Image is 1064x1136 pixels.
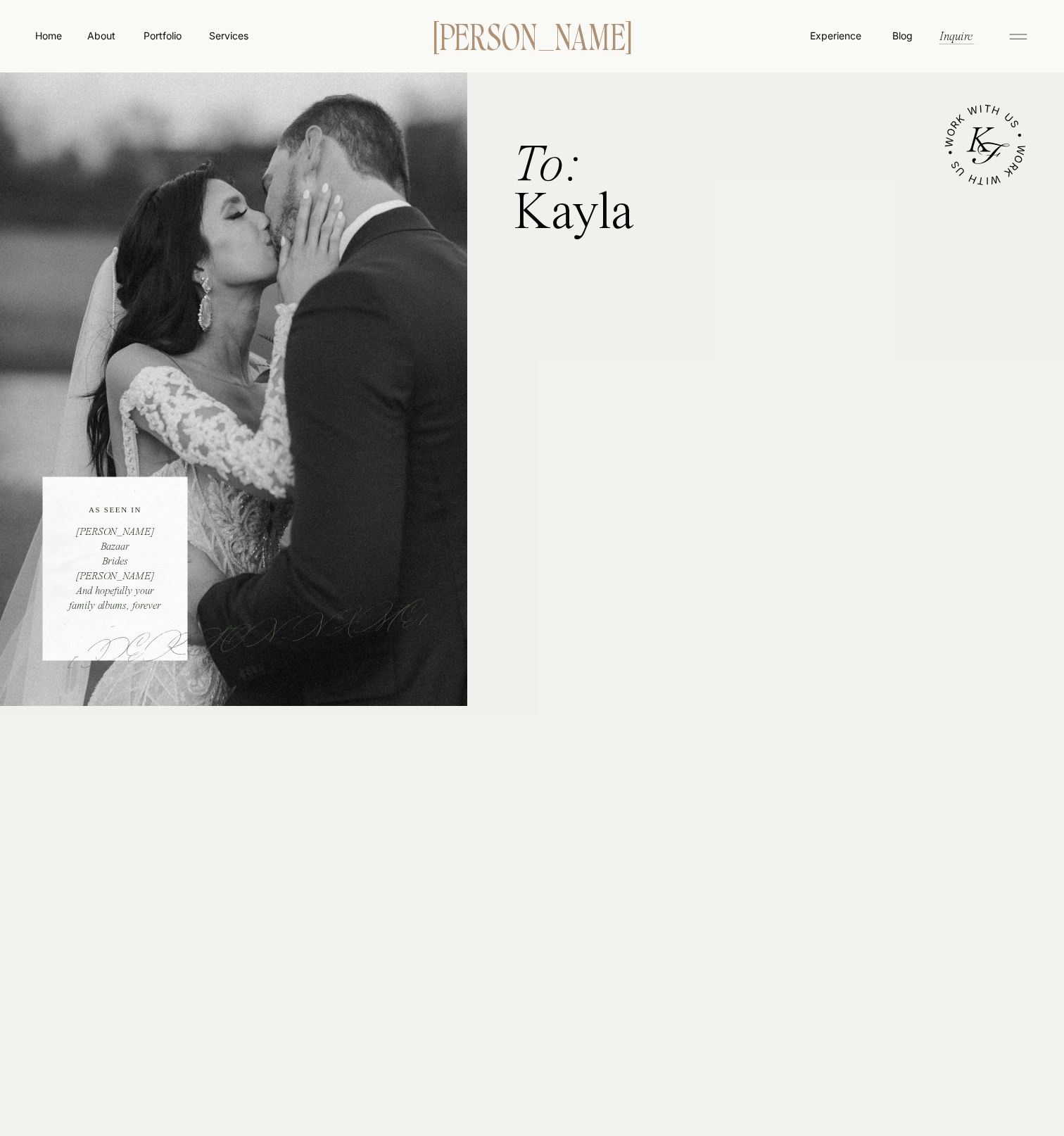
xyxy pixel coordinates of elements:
[411,20,653,50] a: [PERSON_NAME]
[809,28,863,43] a: Experience
[60,504,170,538] p: AS SEEN IN
[938,27,974,44] a: Inquire
[889,28,916,42] a: Blog
[513,143,704,232] h1: Kayla
[60,598,167,649] p: -[PERSON_NAME]
[68,525,162,602] p: [PERSON_NAME] Bazaar Brides [PERSON_NAME] And hopefully your family albums, forever
[137,28,187,43] a: Portfolio
[85,28,117,42] a: About
[208,28,249,43] a: Services
[32,28,65,43] a: Home
[513,140,582,193] i: To:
